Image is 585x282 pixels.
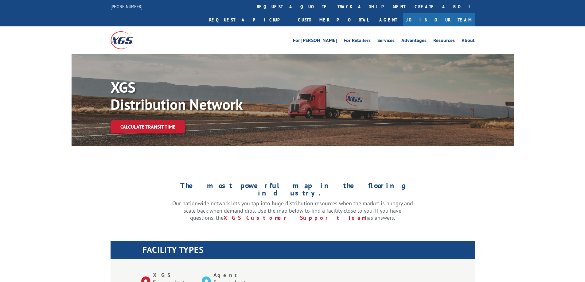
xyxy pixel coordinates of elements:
[462,38,475,45] a: About
[172,182,413,200] h1: The most powerful map in the flooring industry.
[142,245,475,257] h1: FACILITY TYPES
[111,3,142,10] a: [PHONE_NUMBER]
[224,214,365,221] a: XGS Customer Support Team
[403,13,475,26] a: Join Our Team
[401,38,427,45] a: Advantages
[433,38,455,45] a: Resources
[373,13,403,26] a: Agent
[205,13,293,26] a: Request a pickup
[344,38,371,45] a: For Retailers
[377,38,395,45] a: Services
[111,120,185,133] a: Calculate transit time
[293,38,337,45] a: For [PERSON_NAME]
[111,79,295,113] p: XGS Distribution Network
[172,200,413,222] p: Our nationwide network lets you tap into huge distribution resources when the market is hungry an...
[293,13,373,26] a: Customer Portal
